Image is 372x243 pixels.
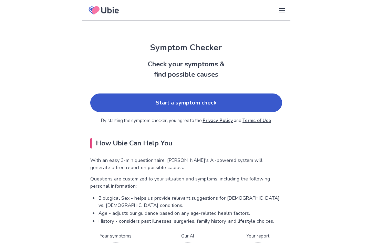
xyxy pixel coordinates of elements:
h2: Check your symptoms & find possible causes [82,59,290,80]
p: Your report [244,233,272,240]
p: Our AI [174,233,202,240]
h1: Symptom Checker [82,41,290,54]
p: By starting the symptom checker, you agree to the and [90,118,282,124]
p: With an easy 3-min questionnaire, [PERSON_NAME]'s AI-powered system will generate a free report o... [90,157,282,171]
p: Questions are customized to your situation and symptoms, including the following personal informa... [90,175,282,190]
p: Biological Sex - helps us provide relevant suggestions for [DEMOGRAPHIC_DATA] vs. [DEMOGRAPHIC_DA... [99,195,282,209]
p: History - considers past illnesses, surgeries, family history, and lifestyle choices. [99,218,282,225]
h2: How Ubie Can Help You [90,138,282,148]
a: Terms of Use [242,118,271,124]
a: Start a symptom check [90,93,282,112]
p: Age - adjusts our guidance based on any age-related health factors. [99,210,282,217]
p: Your symptoms [100,233,132,240]
a: Privacy Policy [203,118,233,124]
